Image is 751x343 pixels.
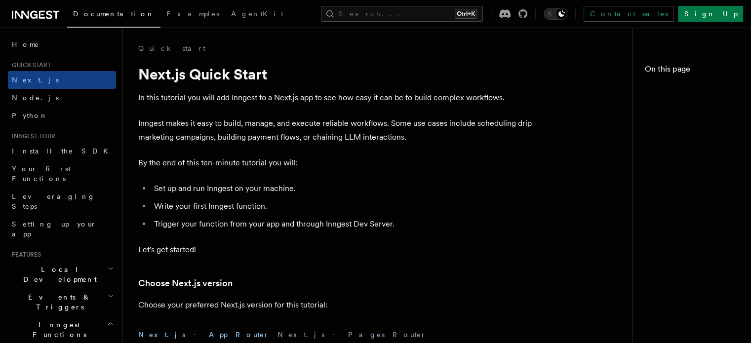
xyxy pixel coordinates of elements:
a: Quick start [138,43,205,53]
p: Choose your preferred Next.js version for this tutorial: [138,298,533,312]
span: Install the SDK [12,147,114,155]
span: Setting up your app [12,220,97,238]
a: Python [8,107,116,124]
button: Events & Triggers [8,288,116,316]
a: Next.js [8,71,116,89]
span: Local Development [8,265,108,284]
kbd: Ctrl+K [455,9,477,19]
a: Leveraging Steps [8,188,116,215]
li: Trigger your function from your app and through Inngest Dev Server. [151,217,533,231]
a: AgentKit [225,3,289,27]
li: Write your first Inngest function. [151,199,533,213]
span: Inngest tour [8,132,55,140]
a: Setting up your app [8,215,116,243]
span: AgentKit [231,10,283,18]
p: Inngest makes it easy to build, manage, and execute reliable workflows. Some use cases include sc... [138,116,533,144]
a: Node.js [8,89,116,107]
p: Let's get started! [138,243,533,257]
span: Home [12,39,40,49]
a: Choose Next.js version [138,276,233,290]
button: Local Development [8,261,116,288]
a: Sign Up [678,6,743,22]
p: By the end of this ten-minute tutorial you will: [138,156,533,170]
a: Install the SDK [8,142,116,160]
span: Leveraging Steps [12,192,95,210]
span: Documentation [73,10,155,18]
a: Documentation [67,3,160,28]
span: Features [8,251,41,259]
h1: Next.js Quick Start [138,65,533,83]
h4: On this page [645,63,739,79]
a: Home [8,36,116,53]
li: Set up and run Inngest on your machine. [151,182,533,195]
span: Python [12,112,48,119]
span: Examples [166,10,219,18]
p: In this tutorial you will add Inngest to a Next.js app to see how easy it can be to build complex... [138,91,533,105]
span: Quick start [8,61,51,69]
span: Node.js [12,94,59,102]
span: Your first Functions [12,165,71,183]
a: Your first Functions [8,160,116,188]
button: Toggle dark mode [544,8,567,20]
a: Contact sales [584,6,674,22]
span: Next.js [12,76,59,84]
span: Inngest Functions [8,320,107,340]
a: Examples [160,3,225,27]
span: Events & Triggers [8,292,108,312]
button: Search...Ctrl+K [321,6,483,22]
